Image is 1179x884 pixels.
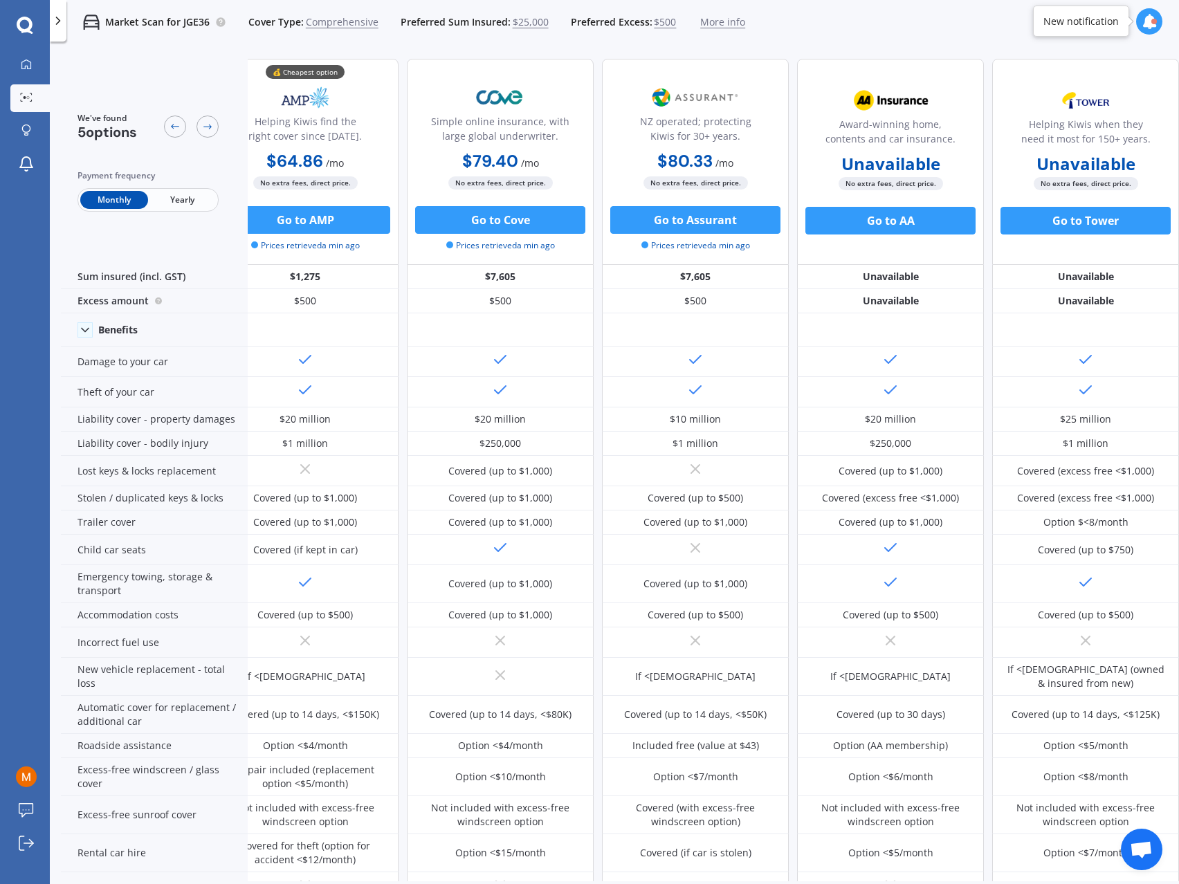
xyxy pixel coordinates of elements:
div: $1 million [673,436,718,450]
div: Award-winning home, contents and car insurance. [809,117,972,151]
img: Tower.webp [1040,83,1131,118]
div: Covered (up to $1,000) [253,491,357,505]
div: Covered (up to $1,000) [643,577,747,591]
div: Covered (up to $1,000) [448,515,552,529]
div: Covered (up to $500) [648,608,743,622]
img: AA.webp [845,83,936,118]
b: Unavailable [1036,157,1135,171]
div: Covered (up to $500) [257,608,353,622]
div: Option <$15/month [455,846,546,860]
div: Accommodation costs [61,603,248,627]
div: Covered (if car is stolen) [640,846,751,860]
div: Not included with excess-free windscreen option [222,801,388,829]
div: $1,275 [212,265,399,289]
span: Cover Type: [248,15,304,29]
div: Covered (up to $1,000) [839,464,942,478]
div: Child car seats [61,535,248,565]
div: Covered (up to $1,000) [448,464,552,478]
div: Not included with excess-free windscreen option [417,801,583,829]
div: Emergency towing, storage & transport [61,565,248,603]
div: Excess-free sunroof cover [61,796,248,834]
div: Not included with excess-free windscreen option [807,801,974,829]
span: Comprehensive [306,15,378,29]
div: $7,605 [407,265,594,289]
div: Excess amount [61,289,248,313]
div: Simple online insurance, with large global underwriter. [419,114,582,149]
div: $20 million [280,412,331,426]
span: / mo [715,156,733,169]
div: Covered (with excess-free windscreen option) [612,801,778,829]
div: Theft of your car [61,377,248,407]
div: $500 [602,289,789,313]
img: ACg8ocL2bA1wsFd-wUIO5IJvNBWzKa8dvia6E-VyXSTxkfgvmGA6Vg=s96-c [16,766,37,787]
button: Go to AA [805,207,976,234]
div: Stolen / duplicated keys & locks [61,486,248,510]
div: If <[DEMOGRAPHIC_DATA] [245,670,365,683]
div: Option <$8/month [1043,770,1128,784]
div: Option (AA membership) [833,739,948,753]
div: Liability cover - bodily injury [61,432,248,456]
div: Payment frequency [77,169,219,183]
span: Preferred Sum Insured: [401,15,511,29]
div: Covered (up to 14 days, <$150K) [231,708,379,721]
img: Cove.webp [455,80,546,115]
div: Covered (up to $750) [1038,543,1133,557]
div: Lost keys & locks replacement [61,456,248,486]
div: New vehicle replacement - total loss [61,658,248,696]
span: We've found [77,112,137,125]
div: Covered (up to $500) [1038,608,1133,622]
div: Helping Kiwis when they need it most for 150+ years. [1004,117,1167,151]
p: Market Scan for JGE36 [105,15,210,29]
div: Covered (excess free <$1,000) [1017,464,1154,478]
span: Preferred Excess: [571,15,652,29]
div: Option <$4/month [458,739,543,753]
b: $64.86 [266,150,323,172]
button: Go to AMP [220,206,390,234]
span: No extra fees, direct price. [643,176,748,190]
div: Covered (up to 14 days, <$125K) [1012,708,1160,721]
div: Option $<8/month [1043,515,1128,529]
div: NZ operated; protecting Kiwis for 30+ years. [614,114,777,149]
div: Covered (up to $1,000) [839,515,942,529]
div: Benefits [98,324,138,336]
div: Option <$4/month [263,739,348,753]
div: Covered for theft (option for accident <$12/month) [222,839,388,867]
b: $80.33 [657,150,713,172]
b: Unavailable [841,157,940,171]
div: Trailer cover [61,510,248,535]
div: Unavailable [797,289,984,313]
div: 💰 Cheapest option [266,65,345,79]
span: / mo [521,156,539,169]
div: Unavailable [797,265,984,289]
div: Excess-free windscreen / glass cover [61,758,248,796]
div: Sum insured (incl. GST) [61,265,248,289]
div: Automatic cover for replacement / additional car [61,696,248,734]
span: 5 options [77,123,137,141]
div: $1 million [1063,436,1108,450]
span: No extra fees, direct price. [839,177,943,190]
div: $250,000 [479,436,521,450]
div: Option <$5/month [1043,739,1128,753]
button: Go to Tower [1000,207,1171,234]
span: No extra fees, direct price. [253,176,358,190]
span: / mo [326,156,344,169]
div: Covered (up to 14 days, <$50K) [624,708,767,721]
div: Covered (up to $1,000) [448,491,552,505]
div: Damage to your car [61,347,248,377]
div: Option <$7/month [1043,846,1128,860]
div: Option <$10/month [455,770,546,784]
span: Prices retrieved a min ago [251,239,360,252]
img: AMP.webp [259,80,351,115]
div: Option <$7/month [653,770,738,784]
div: $25 million [1060,412,1111,426]
div: Liability cover - property damages [61,407,248,432]
span: $25,000 [513,15,549,29]
span: Monthly [80,191,148,209]
div: $500 [212,289,399,313]
div: Helping Kiwis find the right cover since [DATE]. [223,114,387,149]
div: $250,000 [870,436,911,450]
div: $10 million [670,412,721,426]
div: Covered (up to $1,000) [448,608,552,622]
div: Covered (up to 14 days, <$80K) [429,708,572,721]
div: Covered (excess free <$1,000) [1017,491,1154,505]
